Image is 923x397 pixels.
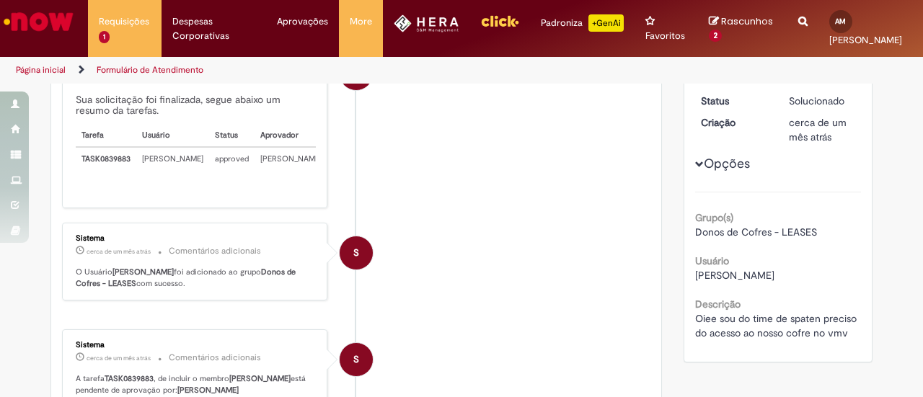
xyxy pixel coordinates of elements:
p: A tarefa , de incluir o membro está pendente de aprovação por: [76,373,316,396]
span: Rascunhos [721,14,773,28]
span: S [353,236,359,270]
span: [PERSON_NAME] [829,34,902,46]
b: TASK0839883 [105,373,154,384]
span: Oiee sou do time de spaten preciso do acesso ao nosso cofre no vmv [695,312,860,339]
time: 29/07/2025 10:25:14 [87,354,151,362]
b: Grupo(s) [695,211,733,224]
div: 29/07/2025 10:25:10 [789,115,856,144]
img: click_logo_yellow_360x200.png [480,10,519,32]
span: Aprovações [277,14,328,29]
th: TASK0839883 [76,147,136,182]
b: [PERSON_NAME] [177,385,239,396]
span: More [350,14,372,29]
a: Formulário de Atendimento [97,64,203,76]
ul: Trilhas de página [11,57,604,84]
a: Página inicial [16,64,66,76]
span: cerca de um mês atrás [87,247,151,256]
b: [PERSON_NAME] [229,373,291,384]
img: HeraLogo.png [394,14,459,32]
b: Donos de Cofres - LEASES [76,267,298,289]
span: Requisições [99,14,149,29]
span: Donos de Cofres - LEASES [695,226,817,238]
small: Comentários adicionais [169,352,261,364]
p: O Usuário foi adicionado ao grupo com sucesso. [76,267,316,289]
b: Usuário [695,254,729,267]
span: AM [835,17,846,26]
div: Sistema [76,341,316,349]
a: Rascunhos [709,15,777,42]
th: Usuário [136,124,209,148]
span: Despesas Corporativas [172,14,255,43]
p: +GenAi [588,14,624,32]
span: cerca de um mês atrás [87,354,151,362]
span: S [353,342,359,377]
span: 1 [99,31,110,43]
th: Status [209,124,255,148]
dt: Criação [690,115,779,130]
div: Solucionado [789,94,856,108]
span: [PERSON_NAME] [695,269,774,282]
div: Sistema [76,234,316,243]
h5: Sua solicitação foi finalizada, segue abaixo um resumo da tarefas. [76,94,316,117]
dt: Status [690,94,779,108]
span: Favoritos [645,29,685,43]
span: cerca de um mês atrás [789,116,847,143]
td: [PERSON_NAME] [136,147,209,182]
td: approved [209,147,255,182]
span: 2 [709,30,722,43]
img: ServiceNow [1,7,76,36]
time: 29/07/2025 13:47:37 [87,247,151,256]
b: Descrição [695,298,741,311]
th: Aprovador [255,124,327,148]
small: Comentários adicionais [169,245,261,257]
th: Tarefa [76,124,136,148]
b: [PERSON_NAME] [112,267,174,277]
div: System [340,236,373,269]
div: Padroniza [541,14,624,32]
td: [PERSON_NAME] [255,147,327,182]
time: 29/07/2025 10:25:10 [789,116,847,143]
div: System [340,343,373,376]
